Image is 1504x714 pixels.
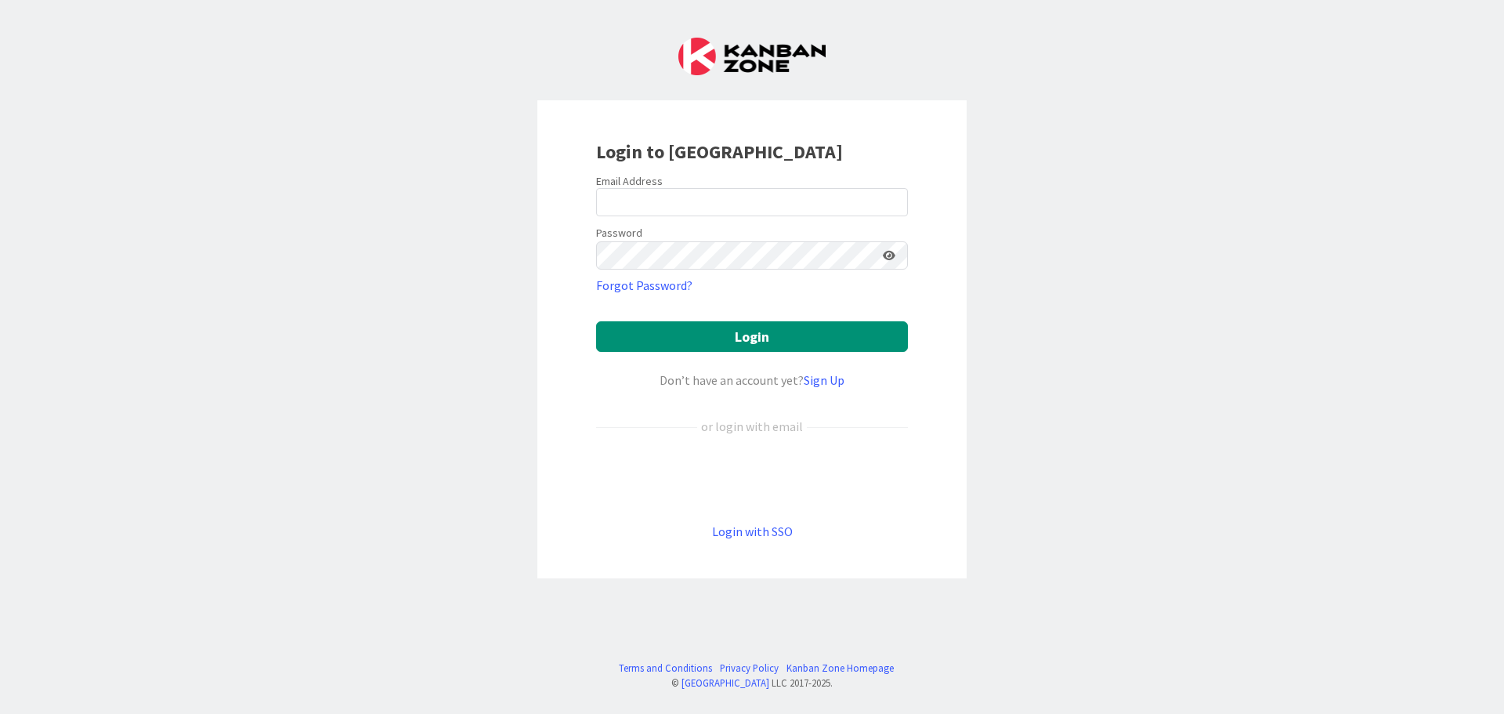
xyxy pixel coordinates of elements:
a: Login with SSO [712,524,793,539]
a: Kanban Zone Homepage [786,661,894,676]
a: Forgot Password? [596,276,692,295]
div: © LLC 2017- 2025 . [611,676,894,690]
a: Privacy Policy [720,661,779,676]
button: Login [596,321,908,352]
iframe: Kirjaudu Google-tilillä -painike [588,462,916,496]
label: Email Address [596,174,663,188]
b: Login to [GEOGRAPHIC_DATA] [596,140,843,164]
label: Password [596,225,642,241]
div: or login with email [697,417,807,436]
img: Kanban Zone [678,38,826,75]
a: [GEOGRAPHIC_DATA] [681,676,769,689]
a: Terms and Conditions [619,661,712,676]
div: Don’t have an account yet? [596,371,908,390]
a: Sign Up [804,372,844,388]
